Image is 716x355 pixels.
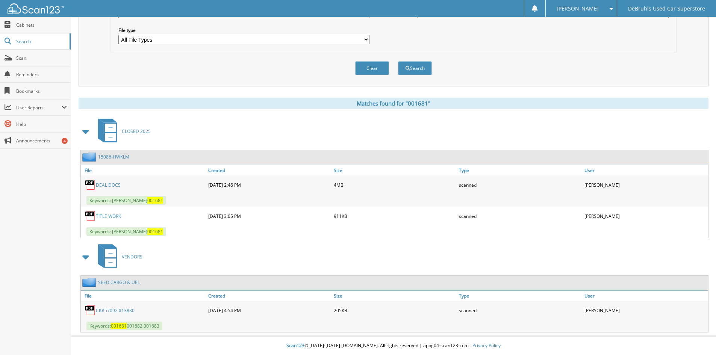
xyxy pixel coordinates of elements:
[86,227,166,236] span: Keywords: [PERSON_NAME]
[457,177,583,192] div: scanned
[206,208,332,224] div: [DATE] 3:05 PM
[122,128,151,134] span: CLOSED 2025
[332,303,457,318] div: 205KB
[583,291,708,301] a: User
[457,303,583,318] div: scanned
[96,307,135,314] a: CK#57092 $13830
[82,278,98,287] img: folder2.png
[85,305,96,316] img: PDF.png
[111,323,127,329] span: 001681
[472,342,501,349] a: Privacy Policy
[82,152,98,162] img: folder2.png
[457,208,583,224] div: scanned
[96,182,121,188] a: DEAL DOCS
[86,196,166,205] span: Keywords: [PERSON_NAME]
[79,98,708,109] div: Matches found for "001681"
[332,165,457,175] a: Size
[583,177,708,192] div: [PERSON_NAME]
[81,291,206,301] a: File
[8,3,64,14] img: scan123-logo-white.svg
[206,291,332,301] a: Created
[96,213,121,219] a: TITLE WORK
[147,197,163,204] span: 001681
[62,138,68,144] div: 4
[332,177,457,192] div: 4MB
[86,322,162,330] span: Keywords: 001682 001683
[85,179,96,190] img: PDF.png
[557,6,599,11] span: [PERSON_NAME]
[332,291,457,301] a: Size
[286,342,304,349] span: Scan123
[678,319,716,355] iframe: Chat Widget
[16,38,66,45] span: Search
[583,165,708,175] a: User
[122,254,142,260] span: VENDORS
[206,303,332,318] div: [DATE] 4:54 PM
[583,303,708,318] div: [PERSON_NAME]
[16,121,67,127] span: Help
[332,208,457,224] div: 911KB
[94,242,142,272] a: VENDORS
[206,165,332,175] a: Created
[583,208,708,224] div: [PERSON_NAME]
[16,137,67,144] span: Announcements
[16,22,67,28] span: Cabinets
[206,177,332,192] div: [DATE] 2:46 PM
[98,279,140,286] a: SEED CARGO & UEL
[457,291,583,301] a: Type
[398,61,432,75] button: Search
[16,88,67,94] span: Bookmarks
[85,210,96,222] img: PDF.png
[81,165,206,175] a: File
[98,154,129,160] a: 15086-HWKLM
[355,61,389,75] button: Clear
[628,6,705,11] span: DeBruhls Used Car Superstore
[147,228,163,235] span: 001681
[16,104,62,111] span: User Reports
[118,27,369,33] label: File type
[457,165,583,175] a: Type
[16,71,67,78] span: Reminders
[71,337,716,355] div: © [DATE]-[DATE] [DOMAIN_NAME]. All rights reserved | appg04-scan123-com |
[16,55,67,61] span: Scan
[94,116,151,146] a: CLOSED 2025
